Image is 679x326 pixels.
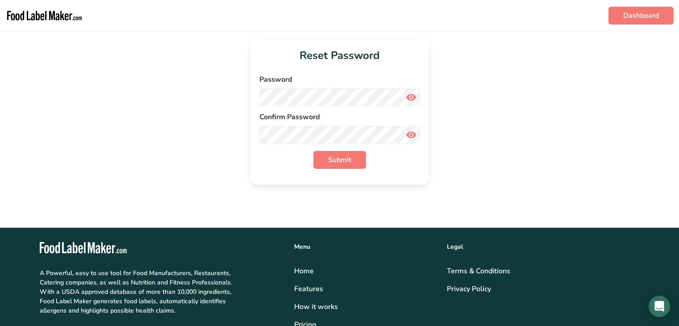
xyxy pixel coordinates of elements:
button: Submit [313,151,366,169]
span: Submit [328,155,351,165]
a: Features [294,284,436,294]
a: Terms & Conditions [447,266,640,276]
img: Food Label Maker [5,4,83,28]
p: A Powerful, easy to use tool for Food Manufacturers, Restaurants, Catering companies, as well as ... [40,268,235,315]
a: Privacy Policy [447,284,640,294]
a: Home [294,266,436,276]
label: Confirm Password [259,112,420,122]
label: Password [259,74,420,85]
h1: Reset Password [259,47,420,63]
div: How it works [294,301,436,312]
div: Open Intercom Messenger [649,296,670,317]
div: Menu [294,242,436,251]
a: Dashboard [608,7,674,25]
div: Legal [447,242,640,251]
